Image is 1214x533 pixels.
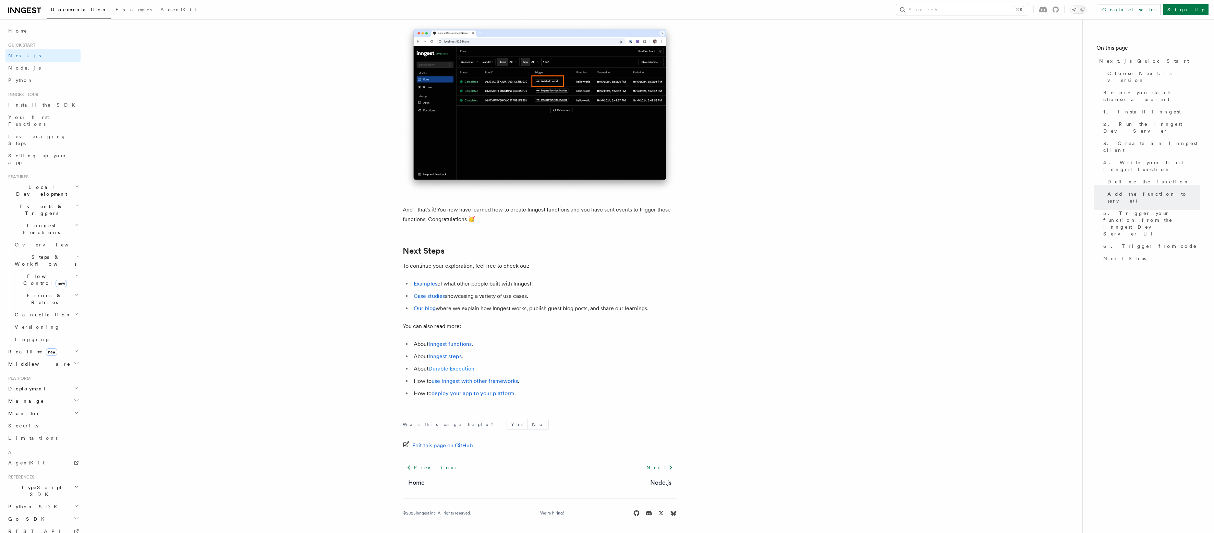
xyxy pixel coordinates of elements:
a: Sign Up [1163,4,1209,15]
button: Manage [5,395,81,407]
a: Home [408,478,425,487]
p: To continue your exploration, feel free to check out: [403,261,677,271]
button: Monitor [5,407,81,420]
span: Examples [116,7,152,12]
span: Errors & Retries [12,292,74,306]
span: AgentKit [8,460,45,465]
p: You can also read more: [403,322,677,331]
span: Leveraging Steps [8,134,66,146]
button: Search...⌘K [896,4,1028,15]
span: Monitor [5,410,40,417]
span: Before you start: choose a project [1103,89,1200,103]
span: Overview [15,242,85,247]
span: Next.js [8,53,41,58]
img: Inngest Dev Server web interface's runs tab with a third run triggered by the 'test/hello.world' ... [403,22,677,194]
a: Case studies [414,293,445,299]
span: Python SDK [5,503,61,510]
span: 4. Write your first Inngest function [1103,159,1200,173]
span: Cancellation [12,311,71,318]
p: Was this page helpful? [403,421,498,428]
a: Node.js [5,62,81,74]
span: 1. Install Inngest [1103,108,1181,115]
div: Inngest Functions [5,239,81,346]
a: Your first Functions [5,111,81,130]
button: Cancellation [12,308,81,321]
span: 2. Run the Inngest Dev Server [1103,121,1200,134]
span: Steps & Workflows [12,254,76,267]
a: Examples [111,2,156,19]
a: Install the SDK [5,99,81,111]
a: Define the function [1105,175,1200,188]
button: Local Development [5,181,81,200]
li: of what other people built with Inngest. [412,279,677,289]
button: Toggle dark mode [1070,5,1086,14]
a: Examples [414,280,437,287]
button: Yes [507,419,527,429]
span: Middleware [5,361,71,367]
a: Next Steps [403,246,445,256]
a: Next [642,461,677,474]
span: TypeScript SDK [5,484,74,498]
button: Events & Triggers [5,200,81,219]
span: Limitations [8,435,58,441]
span: Manage [5,398,44,404]
span: Documentation [51,7,107,12]
span: Platform [5,376,31,381]
a: Inngest steps [428,353,462,360]
button: Errors & Retries [12,289,81,308]
button: Go SDK [5,513,81,525]
span: Define the function [1107,178,1189,185]
li: About . [412,352,677,361]
a: Inngest functions [428,341,472,347]
button: Realtimenew [5,346,81,358]
kbd: ⌘K [1014,6,1024,13]
span: Inngest tour [5,92,38,97]
a: 2. Run the Inngest Dev Server [1101,118,1200,137]
h4: On this page [1096,44,1200,55]
a: Security [5,420,81,432]
a: deploy your app to your platform [432,390,514,397]
button: No [528,419,548,429]
li: How to . [412,389,677,398]
span: Edit this page on GitHub [412,441,473,450]
a: Overview [12,239,81,251]
li: How to . [412,376,677,386]
a: Next.js [5,49,81,62]
span: Logging [15,337,50,342]
a: Edit this page on GitHub [403,441,473,450]
a: Contact sales [1098,4,1161,15]
a: 1. Install Inngest [1101,106,1200,118]
li: where we explain how Inngest works, publish guest blog posts, and share our learnings. [412,304,677,313]
span: Your first Functions [8,114,49,127]
a: Home [5,25,81,37]
span: AI [5,450,13,455]
button: Deployment [5,383,81,395]
a: Choose Next.js version [1105,67,1200,86]
a: Our blog [414,305,436,312]
a: Add the function to serve() [1105,188,1200,207]
span: Next Steps [1103,255,1146,262]
a: AgentKit [156,2,201,19]
a: 4. Write your first Inngest function [1101,156,1200,175]
span: Deployment [5,385,45,392]
span: Add the function to serve() [1107,191,1200,204]
span: Setting up your app [8,153,67,165]
span: Node.js [8,65,41,71]
span: Install the SDK [8,102,79,108]
span: new [46,348,57,356]
a: Documentation [47,2,111,19]
span: 5. Trigger your function from the Inngest Dev Server UI [1103,210,1200,237]
span: Flow Control [12,273,75,287]
span: Versioning [15,324,60,330]
a: Before you start: choose a project [1101,86,1200,106]
button: Middleware [5,358,81,370]
p: And - that's it! You now have learned how to create Inngest functions and you have sent events to... [403,205,677,224]
span: 6. Trigger from code [1103,243,1197,250]
span: Realtime [5,348,57,355]
a: use Inngest with other frameworks [432,378,518,384]
span: Security [8,423,39,428]
span: Quick start [5,43,35,48]
span: Next.js Quick Start [1099,58,1189,64]
span: Choose Next.js version [1107,70,1200,84]
a: Previous [403,461,459,474]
